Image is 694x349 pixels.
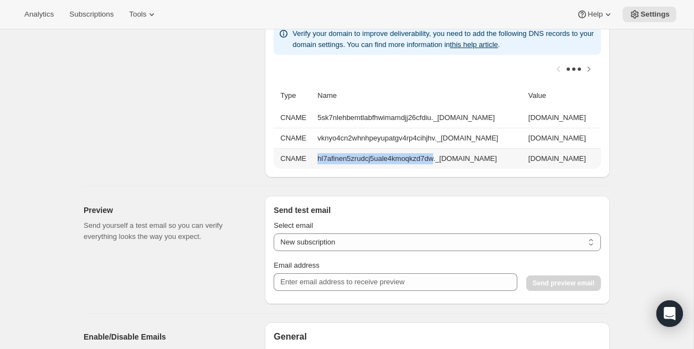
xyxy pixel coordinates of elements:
button: Settings [623,7,676,22]
td: 5sk7nlehbemtlabfhwimamdjj26cfdiu._[DOMAIN_NAME] [314,108,525,128]
span: Help [588,10,603,19]
h2: General [274,331,601,342]
span: Tools [129,10,146,19]
p: Verify your domain to improve deliverability, you need to add the following DNS records to your d... [292,28,597,50]
h2: Enable/Disable Emails [84,331,247,342]
p: Send yourself a test email so you can verify everything looks the way you expect. [84,220,247,242]
td: vknyo4cn2whnhpeyupatgv4rp4cihjhv._[DOMAIN_NAME] [314,128,525,148]
button: Analytics [18,7,60,22]
span: Email address [274,261,319,269]
th: Type [274,84,314,108]
td: hl7afinen5zrudcj5uale4kmoqkzd7dw._[DOMAIN_NAME] [314,148,525,169]
button: Help [570,7,620,22]
td: [DOMAIN_NAME] [525,148,601,169]
span: Select email [274,221,313,230]
th: CNAME [274,128,314,148]
h2: Preview [84,205,247,216]
th: Name [314,84,525,108]
th: CNAME [274,148,314,169]
input: Enter email address to receive preview [274,273,517,291]
h3: Send test email [274,205,601,216]
span: Subscriptions [69,10,114,19]
button: Subscriptions [63,7,120,22]
td: [DOMAIN_NAME] [525,108,601,128]
th: CNAME [274,108,314,128]
span: Settings [640,10,670,19]
a: this help article [450,40,498,49]
button: Scroll table right one column [581,61,597,77]
td: [DOMAIN_NAME] [525,128,601,148]
th: Value [525,84,601,108]
span: Analytics [24,10,54,19]
button: Tools [122,7,164,22]
div: Open Intercom Messenger [656,300,683,327]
